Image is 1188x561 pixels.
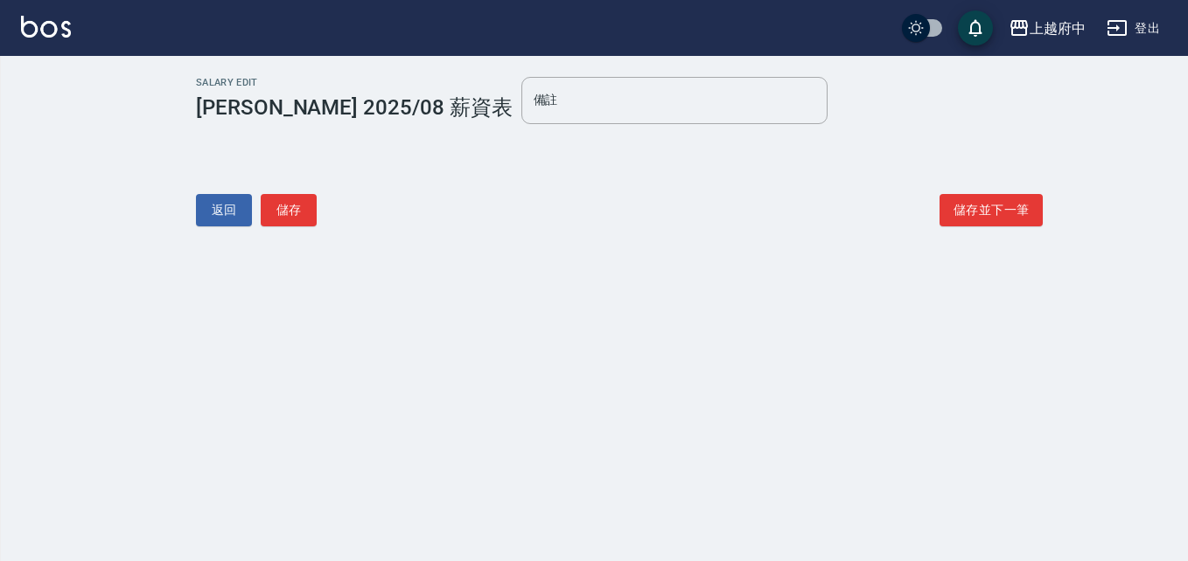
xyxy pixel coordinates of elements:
[196,77,513,88] h2: Salary Edit
[1002,10,1093,46] button: 上越府中
[1100,12,1167,45] button: 登出
[196,95,513,120] h3: [PERSON_NAME] 2025/08 薪資表
[261,194,317,226] button: 儲存
[21,16,71,38] img: Logo
[1030,17,1086,39] div: 上越府中
[196,194,252,226] button: 返回
[940,194,1043,226] button: 儲存並下一筆
[958,10,993,45] button: save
